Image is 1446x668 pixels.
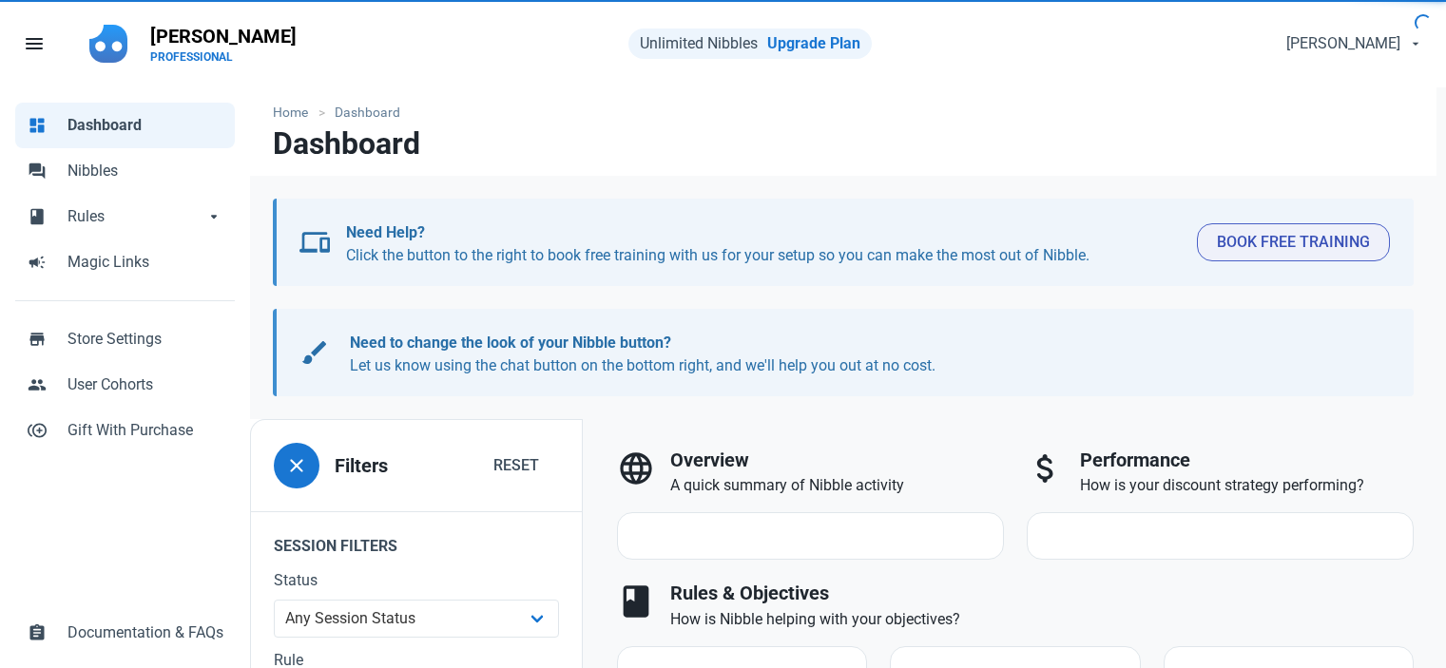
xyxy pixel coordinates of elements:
a: peopleUser Cohorts [15,362,235,408]
span: forum [28,160,47,179]
span: brush [299,337,330,368]
span: Reset [493,454,539,477]
span: book [617,582,655,620]
a: storeStore Settings [15,316,235,362]
span: language [617,449,655,487]
button: [PERSON_NAME] [1270,25,1435,63]
label: Status [274,569,559,592]
a: dashboardDashboard [15,103,235,148]
span: Book Free Training [1217,231,1370,254]
span: Nibbles [67,160,223,182]
p: Let us know using the chat button on the bottom right, and we'll help you out at no cost. [350,332,1372,377]
a: bookRulesarrow_drop_down [15,194,235,239]
h3: Performance [1080,449,1414,471]
p: How is your discount strategy performing? [1080,474,1414,497]
b: Need Help? [346,223,425,241]
a: Home [273,103,318,123]
button: close [274,443,319,488]
span: dashboard [28,114,47,133]
nav: breadcrumbs [250,87,1436,126]
span: Documentation & FAQs [67,621,223,644]
button: Book Free Training [1197,223,1390,261]
h1: Dashboard [273,126,420,161]
span: Rules [67,205,204,228]
span: assignment [28,621,47,640]
a: campaignMagic Links [15,239,235,285]
h3: Filters [335,455,388,477]
span: menu [23,32,46,55]
span: Dashboard [67,114,223,137]
legend: Session Filters [251,511,582,569]
span: book [28,205,47,224]
span: [PERSON_NAME] [1286,32,1400,55]
span: Magic Links [67,251,223,274]
span: store [28,328,47,347]
p: PROFESSIONAL [150,49,297,65]
a: control_point_duplicateGift With Purchase [15,408,235,453]
span: people [28,373,47,392]
span: Store Settings [67,328,223,351]
span: Gift With Purchase [67,419,223,442]
span: Unlimited Nibbles [640,34,758,52]
span: campaign [28,251,47,270]
p: How is Nibble helping with your objectives? [670,608,1414,631]
span: devices [299,227,330,258]
span: User Cohorts [67,373,223,396]
span: control_point_duplicate [28,419,47,438]
span: attach_money [1027,449,1065,487]
p: A quick summary of Nibble activity [670,474,1004,497]
a: [PERSON_NAME]PROFESSIONAL [139,15,308,72]
a: forumNibbles [15,148,235,194]
button: Reset [473,447,559,485]
a: Upgrade Plan [767,34,860,52]
p: [PERSON_NAME] [150,23,297,49]
a: assignmentDocumentation & FAQs [15,610,235,656]
span: arrow_drop_down [204,205,223,224]
h3: Rules & Objectives [670,582,1414,604]
h3: Overview [670,449,1004,471]
span: close [285,454,308,477]
p: Click the button to the right to book free training with us for your setup so you can make the mo... [346,221,1182,267]
b: Need to change the look of your Nibble button? [350,334,671,352]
